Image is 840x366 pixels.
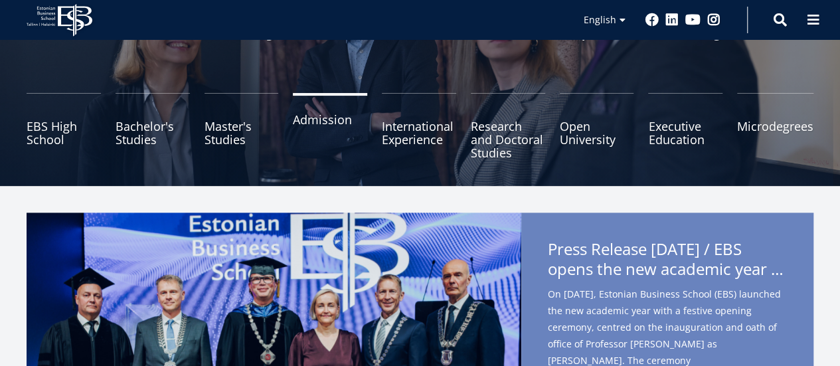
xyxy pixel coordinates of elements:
[471,93,545,159] a: Research and Doctoral Studies
[665,13,679,27] a: Linkedin
[548,259,787,279] span: opens the new academic year with the inauguration of [PERSON_NAME] [PERSON_NAME] – international ...
[560,93,634,159] a: Open University
[27,93,101,159] a: EBS High School
[205,93,279,159] a: Master's Studies
[382,93,456,159] a: International Experience
[548,239,787,283] span: Press Release [DATE] / EBS
[293,93,367,159] a: Admission
[648,93,722,159] a: Executive Education
[685,13,701,27] a: Youtube
[737,93,813,159] a: Microdegrees
[707,13,720,27] a: Instagram
[116,93,190,159] a: Bachelor's Studies
[645,13,659,27] a: Facebook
